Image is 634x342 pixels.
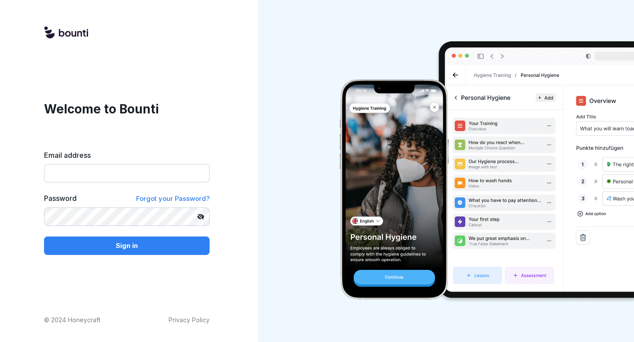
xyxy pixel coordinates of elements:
p: Sign in [116,241,138,251]
a: Privacy Policy [169,315,210,324]
button: Sign in [44,236,210,255]
label: Password [44,193,77,204]
img: logo.svg [44,26,88,40]
label: Email address [44,150,210,160]
p: © 2024 Honeycraft [44,315,100,324]
h1: Welcome to Bounti [44,100,210,118]
a: Forgot your Password? [136,193,210,204]
span: Forgot your Password? [136,194,210,203]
